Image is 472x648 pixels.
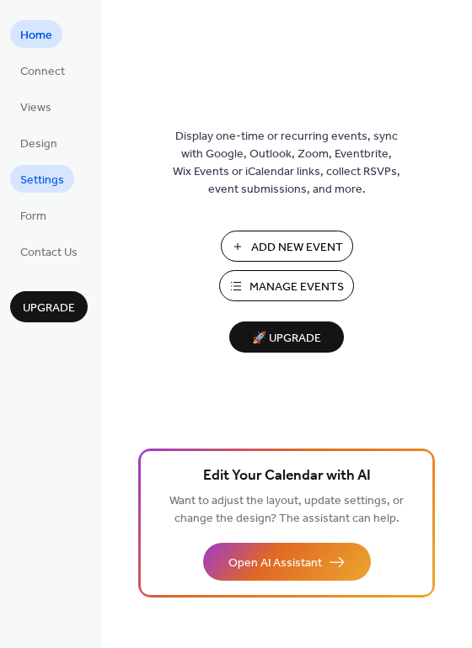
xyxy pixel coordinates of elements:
button: Open AI Assistant [203,543,371,581]
span: Manage Events [249,279,344,296]
a: Views [10,93,62,120]
span: Design [20,135,57,153]
a: Home [10,20,62,48]
a: Design [10,129,67,157]
button: 🚀 Upgrade [229,321,344,353]
span: Upgrade [23,300,75,317]
button: Upgrade [10,291,88,322]
span: Contact Us [20,244,78,262]
a: Form [10,201,56,229]
span: Want to adjust the layout, update settings, or change the design? The assistant can help. [169,490,404,530]
span: Edit Your Calendar with AI [203,465,371,488]
span: 🚀 Upgrade [239,327,334,350]
span: Form [20,208,46,226]
span: Home [20,27,52,45]
button: Add New Event [221,231,353,262]
span: Views [20,99,51,117]
a: Contact Us [10,237,88,265]
span: Add New Event [251,239,343,257]
span: Display one-time or recurring events, sync with Google, Outlook, Zoom, Eventbrite, Wix Events or ... [173,128,400,199]
a: Settings [10,165,74,193]
span: Connect [20,63,65,81]
button: Manage Events [219,270,354,301]
span: Settings [20,172,64,189]
span: Open AI Assistant [228,555,322,572]
a: Connect [10,56,75,84]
